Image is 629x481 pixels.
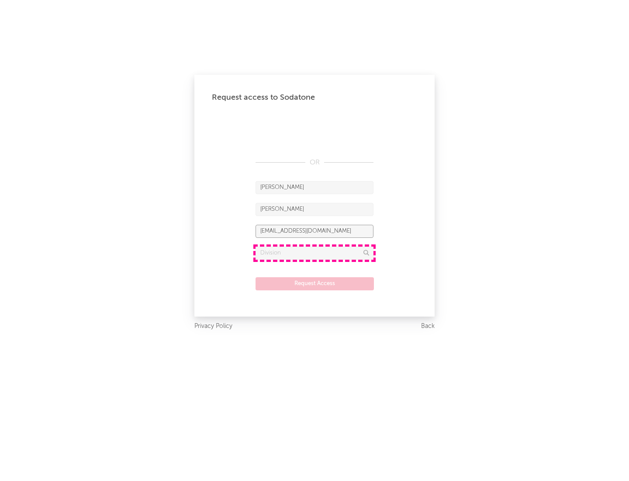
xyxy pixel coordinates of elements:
[194,321,232,332] a: Privacy Policy
[256,277,374,290] button: Request Access
[256,181,373,194] input: First Name
[421,321,435,332] a: Back
[256,157,373,168] div: OR
[256,203,373,216] input: Last Name
[212,92,417,103] div: Request access to Sodatone
[256,247,373,260] input: Division
[256,225,373,238] input: Email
